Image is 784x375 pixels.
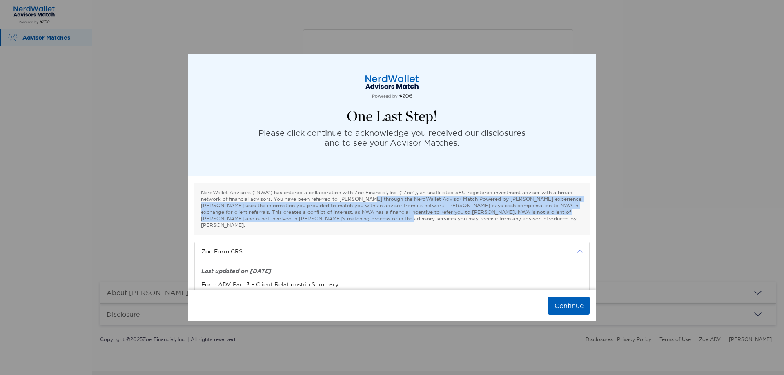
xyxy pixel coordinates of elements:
[201,189,583,229] p: NerdWallet Advisors (“NWA”) has entered a collaboration with Zoe Financial, Inc. (“Zoe”), an unaf...
[548,297,590,315] button: Continue
[201,247,572,256] span: Zoe Form CRS
[258,128,526,148] p: Please click continue to acknowledge you received our disclosures and to see your Advisor Matches.
[351,74,433,99] img: logo
[201,268,583,275] div: Last updated on [DATE]
[195,242,589,261] div: icon arrowZoe Form CRS
[347,109,437,125] h4: One Last Step!
[577,249,583,254] img: icon arrow
[188,54,596,321] div: modal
